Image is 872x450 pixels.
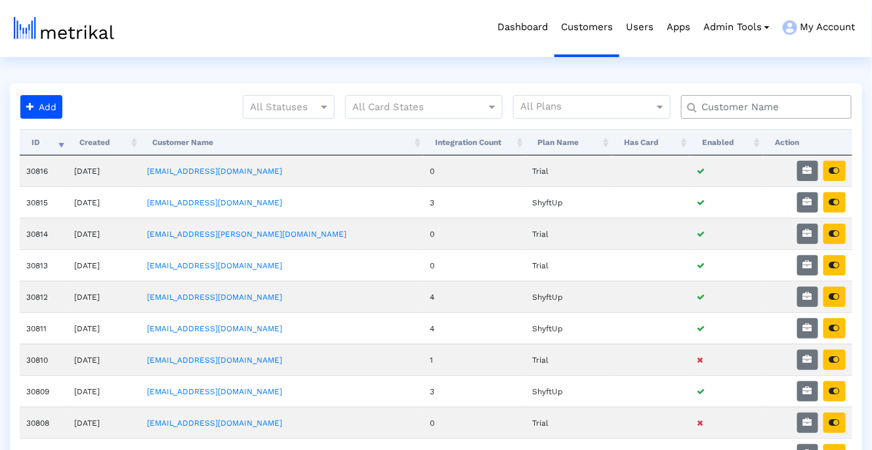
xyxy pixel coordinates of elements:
th: ID: activate to sort column ascending [20,129,68,155]
td: 30808 [20,407,68,438]
th: Customer Name: activate to sort column ascending [140,129,424,155]
td: 30810 [20,344,68,375]
a: [EMAIL_ADDRESS][DOMAIN_NAME] [147,324,282,333]
td: 4 [424,281,526,312]
a: [EMAIL_ADDRESS][DOMAIN_NAME] [147,293,282,302]
input: All Card States [352,99,472,116]
th: Has Card: activate to sort column ascending [612,129,690,155]
td: ShyftUp [526,375,613,407]
td: [DATE] [68,249,140,281]
td: [DATE] [68,281,140,312]
td: [DATE] [68,312,140,344]
td: ShyftUp [526,312,613,344]
td: 4 [424,312,526,344]
th: Enabled: activate to sort column ascending [690,129,763,155]
td: [DATE] [68,218,140,249]
td: [DATE] [68,375,140,407]
td: 30816 [20,155,68,186]
td: 30811 [20,312,68,344]
td: 30809 [20,375,68,407]
td: Trial [526,218,613,249]
td: ShyftUp [526,186,613,218]
img: metrical-logo-light.png [14,17,114,39]
th: Created: activate to sort column ascending [68,129,140,155]
th: Plan Name: activate to sort column ascending [526,129,613,155]
td: 30813 [20,249,68,281]
a: [EMAIL_ADDRESS][DOMAIN_NAME] [147,198,282,207]
th: Action [763,129,852,155]
button: Add [20,95,62,119]
td: 3 [424,186,526,218]
a: [EMAIL_ADDRESS][DOMAIN_NAME] [147,167,282,176]
input: Customer Name [692,100,846,114]
input: All Plans [520,99,656,116]
td: 0 [424,249,526,281]
td: 0 [424,218,526,249]
td: [DATE] [68,344,140,375]
a: [EMAIL_ADDRESS][DOMAIN_NAME] [147,261,282,270]
td: [DATE] [68,186,140,218]
td: 30815 [20,186,68,218]
td: [DATE] [68,155,140,186]
td: 30812 [20,281,68,312]
td: 0 [424,155,526,186]
td: Trial [526,407,613,438]
th: Integration Count: activate to sort column ascending [424,129,526,155]
td: 30814 [20,218,68,249]
td: 1 [424,344,526,375]
a: [EMAIL_ADDRESS][DOMAIN_NAME] [147,356,282,365]
td: Trial [526,155,613,186]
img: my-account-menu-icon.png [783,20,797,35]
a: [EMAIL_ADDRESS][DOMAIN_NAME] [147,387,282,396]
td: Trial [526,249,613,281]
a: [EMAIL_ADDRESS][DOMAIN_NAME] [147,419,282,428]
td: Trial [526,344,613,375]
td: 3 [424,375,526,407]
td: [DATE] [68,407,140,438]
a: [EMAIL_ADDRESS][PERSON_NAME][DOMAIN_NAME] [147,230,346,239]
td: 0 [424,407,526,438]
td: ShyftUp [526,281,613,312]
